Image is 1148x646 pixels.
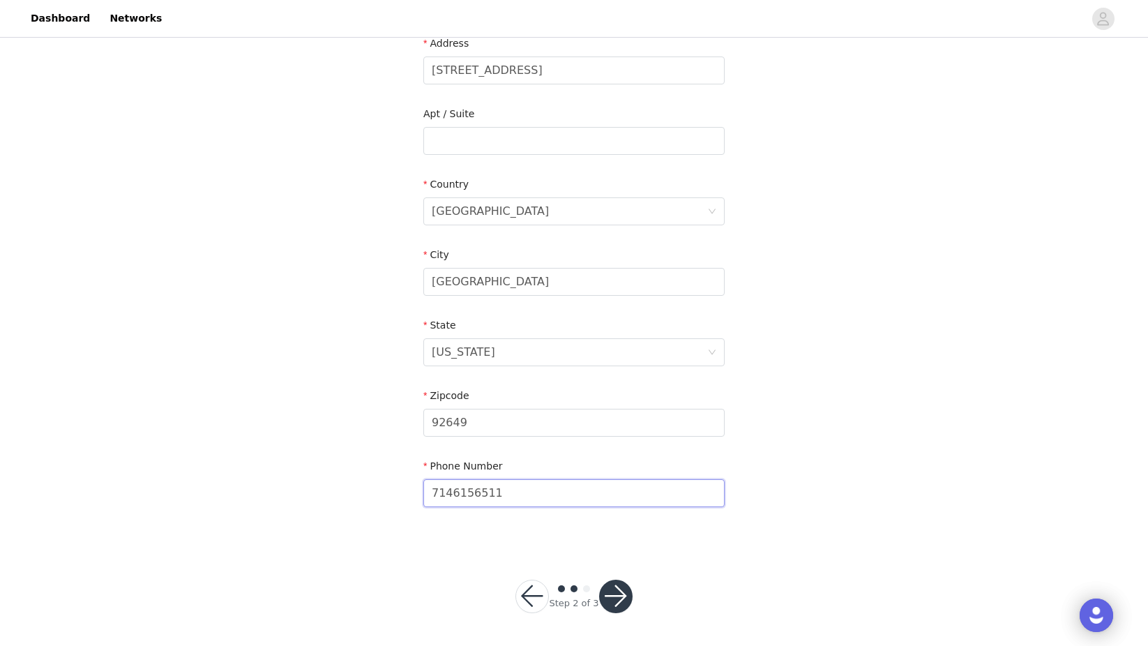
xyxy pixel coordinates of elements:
label: Address [423,38,469,49]
a: Dashboard [22,3,98,34]
label: Apt / Suite [423,108,474,119]
i: icon: down [708,348,716,358]
div: Open Intercom Messenger [1080,599,1113,632]
div: United States [432,198,549,225]
div: avatar [1096,8,1110,30]
a: Networks [101,3,170,34]
label: City [423,249,449,260]
i: icon: down [708,207,716,217]
label: State [423,320,456,331]
div: Step 2 of 3 [549,596,598,610]
label: Zipcode [423,390,469,401]
label: Country [423,179,469,190]
label: Phone Number [423,460,503,472]
div: California [432,339,495,366]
